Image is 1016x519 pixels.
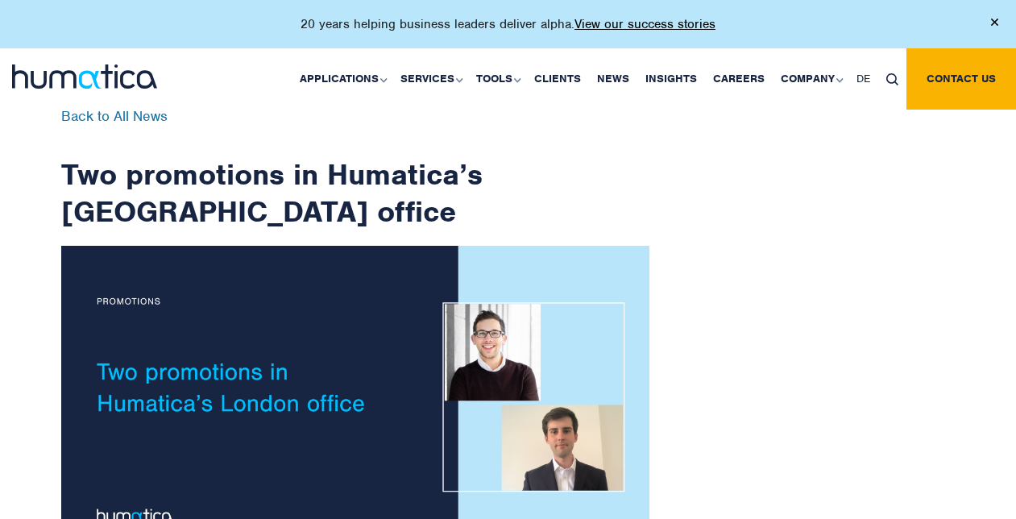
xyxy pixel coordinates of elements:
a: Tools [468,48,526,110]
span: DE [856,72,870,85]
a: Contact us [906,48,1016,110]
a: Careers [705,48,773,110]
img: logo [12,64,157,89]
a: View our success stories [574,16,715,32]
p: 20 years helping business leaders deliver alpha. [301,16,715,32]
h1: Two promotions in Humatica’s [GEOGRAPHIC_DATA] office [61,110,649,230]
a: Insights [637,48,705,110]
a: Company [773,48,848,110]
a: DE [848,48,878,110]
a: Back to All News [61,107,168,125]
a: Applications [292,48,392,110]
a: Clients [526,48,589,110]
a: News [589,48,637,110]
img: search_icon [886,73,898,85]
a: Services [392,48,468,110]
